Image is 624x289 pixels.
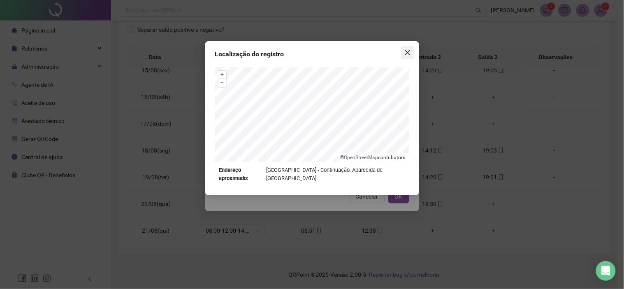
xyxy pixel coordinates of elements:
[218,79,226,87] button: –
[218,71,226,79] button: +
[341,155,407,160] li: © contributors.
[344,155,378,160] a: OpenStreetMap
[401,46,414,59] button: Close
[215,49,409,59] div: Localização do registro
[404,49,411,56] span: close
[596,261,616,281] div: Open Intercom Messenger
[219,166,405,183] div: [GEOGRAPHIC_DATA] - Continuação, Aparecida de [GEOGRAPHIC_DATA]
[219,166,263,183] strong: Endereço aproximado:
